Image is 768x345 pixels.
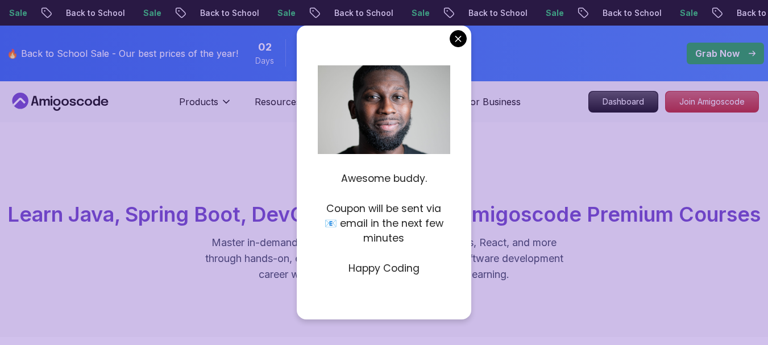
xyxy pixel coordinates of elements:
p: Products [179,95,218,109]
p: Grab Now [695,47,740,60]
p: Resources [255,95,301,109]
a: For Business [465,95,521,109]
span: 2 Days [258,39,272,55]
span: Learn Java, Spring Boot, DevOps & More with Amigoscode Premium Courses [7,202,761,227]
p: Sale [197,7,234,19]
p: Sale [466,7,502,19]
p: Sale [331,7,368,19]
p: Dashboard [589,92,658,112]
p: 🔥 Back to School Sale - Our best prices of the year! [7,47,238,60]
p: Sale [63,7,99,19]
p: Back to School [120,7,197,19]
p: Join Amigoscode [666,92,758,112]
p: Sale [600,7,636,19]
p: Master in-demand skills like Java, Spring Boot, DevOps, React, and more through hands-on, expert-... [193,235,575,282]
button: Resources [255,95,314,118]
a: Dashboard [588,91,658,113]
p: Back to School [388,7,466,19]
button: Products [179,95,232,118]
a: Join Amigoscode [665,91,759,113]
p: Back to School [522,7,600,19]
p: Back to School [254,7,331,19]
span: Days [255,55,274,66]
p: Back to School [657,7,734,19]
